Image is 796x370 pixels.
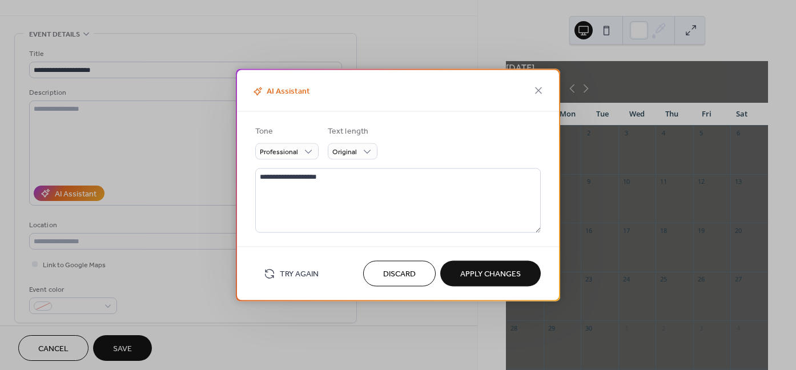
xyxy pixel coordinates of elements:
[255,126,316,138] div: Tone
[260,146,298,159] span: Professional
[255,264,327,283] button: Try Again
[332,146,357,159] span: Original
[383,268,416,280] span: Discard
[280,268,319,280] span: Try Again
[440,261,541,287] button: Apply Changes
[251,85,310,98] span: AI Assistant
[328,126,375,138] div: Text length
[363,261,436,287] button: Discard
[460,268,521,280] span: Apply Changes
